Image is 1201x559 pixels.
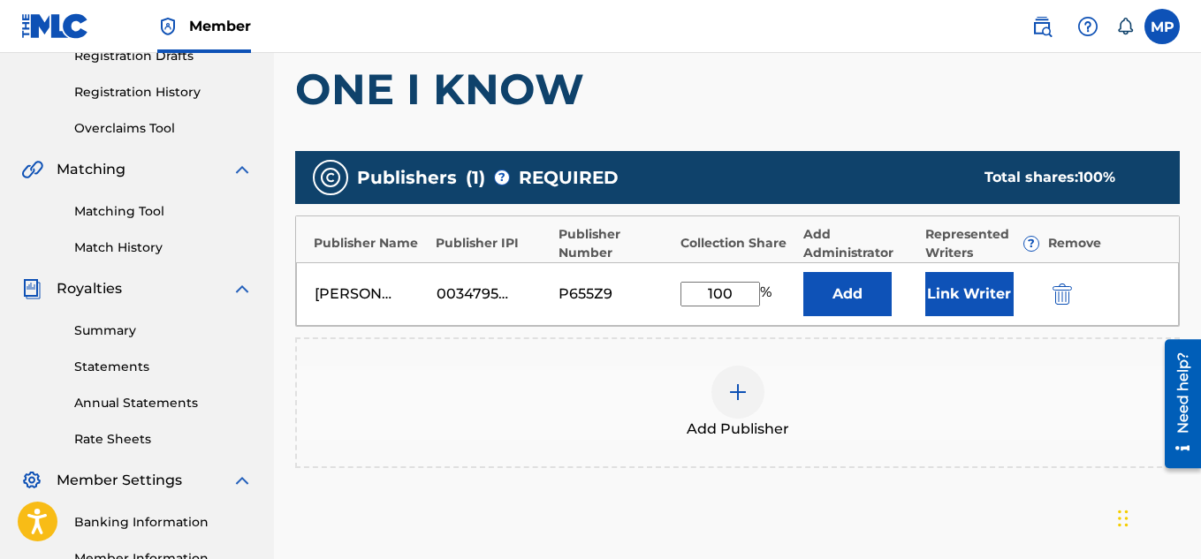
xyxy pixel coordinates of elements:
[1024,9,1060,44] a: Public Search
[1053,283,1072,305] img: 12a2ab48e56ec057fbd8.svg
[803,272,892,316] button: Add
[1077,16,1098,37] img: help
[74,513,253,532] a: Banking Information
[495,170,509,185] span: ?
[57,278,122,299] span: Royalties
[680,234,794,253] div: Collection Share
[436,234,549,253] div: Publisher IPI
[314,234,427,253] div: Publisher Name
[1152,333,1201,475] iframe: Resource Center
[74,321,253,340] a: Summary
[74,430,253,449] a: Rate Sheets
[21,13,89,39] img: MLC Logo
[1116,18,1134,35] div: Notifications
[21,278,42,299] img: Royalties
[357,164,457,191] span: Publishers
[760,282,776,306] span: %
[21,159,43,180] img: Matching
[74,47,253,65] a: Registration Drafts
[687,419,789,440] span: Add Publisher
[1144,9,1180,44] div: User Menu
[74,119,253,138] a: Overclaims Tool
[57,470,182,491] span: Member Settings
[925,225,1038,262] div: Represented Writers
[21,470,42,491] img: Member Settings
[157,16,179,37] img: Top Rightsholder
[1113,474,1201,559] iframe: Chat Widget
[803,225,916,262] div: Add Administrator
[74,83,253,102] a: Registration History
[1024,237,1038,251] span: ?
[74,202,253,221] a: Matching Tool
[74,394,253,412] a: Annual Statements
[295,63,1180,116] h1: ONE I KNOW
[559,225,672,262] div: Publisher Number
[466,164,485,191] span: ( 1 )
[1048,234,1161,253] div: Remove
[57,159,125,180] span: Matching
[984,167,1144,188] div: Total shares:
[232,159,253,180] img: expand
[320,167,341,188] img: publishers
[74,238,253,257] a: Match History
[74,358,253,376] a: Statements
[727,381,749,403] img: add
[189,16,251,36] span: Member
[1118,492,1129,545] div: Drag
[1070,9,1106,44] div: Help
[232,470,253,491] img: expand
[1031,16,1053,37] img: search
[519,164,619,191] span: REQUIRED
[1078,169,1115,185] span: 100 %
[925,272,1014,316] button: Link Writer
[232,278,253,299] img: expand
